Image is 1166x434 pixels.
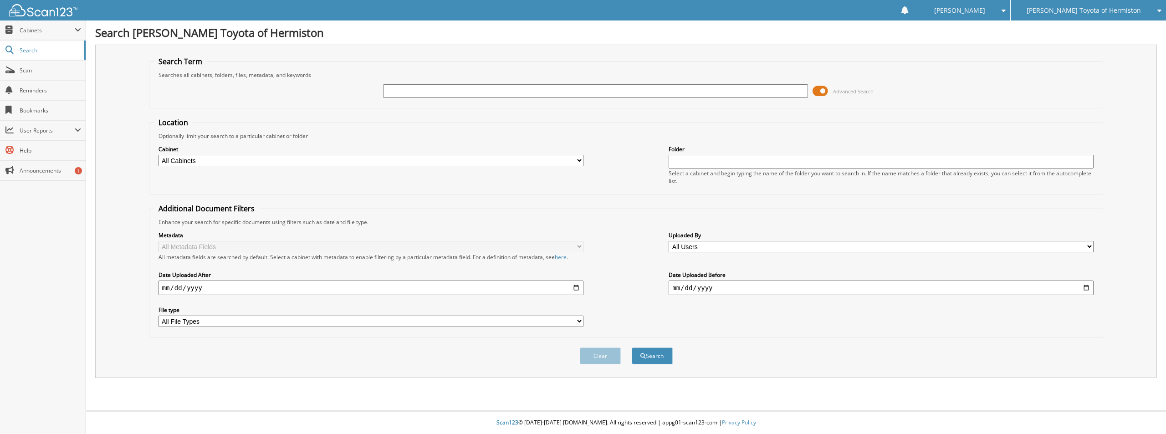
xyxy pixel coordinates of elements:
div: Select a cabinet and begin typing the name of the folder you want to search in. If the name match... [669,169,1094,185]
span: Announcements [20,167,81,174]
div: 1 [75,167,82,174]
span: Cabinets [20,26,75,34]
label: Date Uploaded Before [669,271,1094,279]
span: User Reports [20,127,75,134]
button: Clear [580,347,621,364]
span: Advanced Search [833,88,874,95]
legend: Location [154,117,193,128]
label: Uploaded By [669,231,1094,239]
button: Search [632,347,673,364]
h1: Search [PERSON_NAME] Toyota of Hermiston [95,25,1157,40]
input: end [669,281,1094,295]
a: here [555,253,567,261]
label: File type [159,306,583,314]
img: scan123-logo-white.svg [9,4,77,16]
legend: Search Term [154,56,207,66]
label: Date Uploaded After [159,271,583,279]
span: Scan [20,66,81,74]
span: Reminders [20,87,81,94]
span: Help [20,147,81,154]
span: [PERSON_NAME] Toyota of Hermiston [1027,8,1141,13]
label: Cabinet [159,145,583,153]
label: Folder [669,145,1094,153]
div: © [DATE]-[DATE] [DOMAIN_NAME]. All rights reserved | appg01-scan123-com | [86,412,1166,434]
a: Privacy Policy [722,419,756,426]
div: All metadata fields are searched by default. Select a cabinet with metadata to enable filtering b... [159,253,583,261]
input: start [159,281,583,295]
div: Optionally limit your search to a particular cabinet or folder [154,132,1099,140]
div: Enhance your search for specific documents using filters such as date and file type. [154,218,1099,226]
span: [PERSON_NAME] [934,8,985,13]
span: Bookmarks [20,107,81,114]
div: Searches all cabinets, folders, files, metadata, and keywords [154,71,1099,79]
span: Scan123 [496,419,518,426]
legend: Additional Document Filters [154,204,259,214]
span: Search [20,46,80,54]
label: Metadata [159,231,583,239]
